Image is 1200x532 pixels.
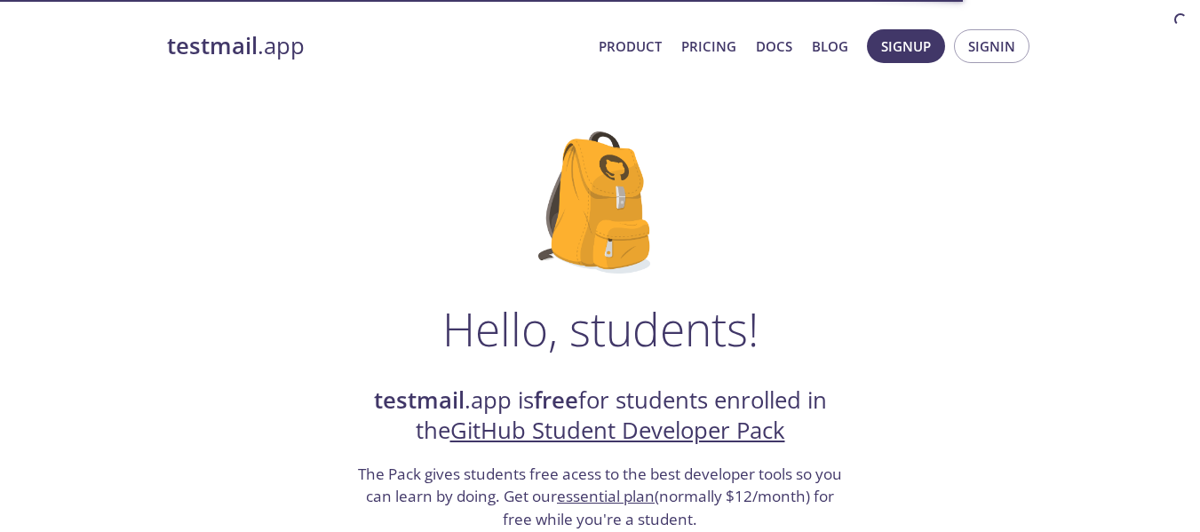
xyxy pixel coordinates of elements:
h3: The Pack gives students free acess to the best developer tools so you can learn by doing. Get our... [356,463,845,531]
a: testmail.app [167,31,584,61]
button: Signin [954,29,1029,63]
a: essential plan [557,486,655,506]
strong: testmail [374,385,465,416]
a: Pricing [681,35,736,58]
h2: .app is for students enrolled in the [356,385,845,447]
h1: Hello, students! [442,302,759,355]
strong: testmail [167,30,258,61]
a: Docs [756,35,792,58]
a: Product [599,35,662,58]
img: github-student-backpack.png [538,131,662,274]
button: Signup [867,29,945,63]
strong: free [534,385,578,416]
a: Blog [812,35,848,58]
span: Signup [881,35,931,58]
span: Signin [968,35,1015,58]
a: GitHub Student Developer Pack [450,415,785,446]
